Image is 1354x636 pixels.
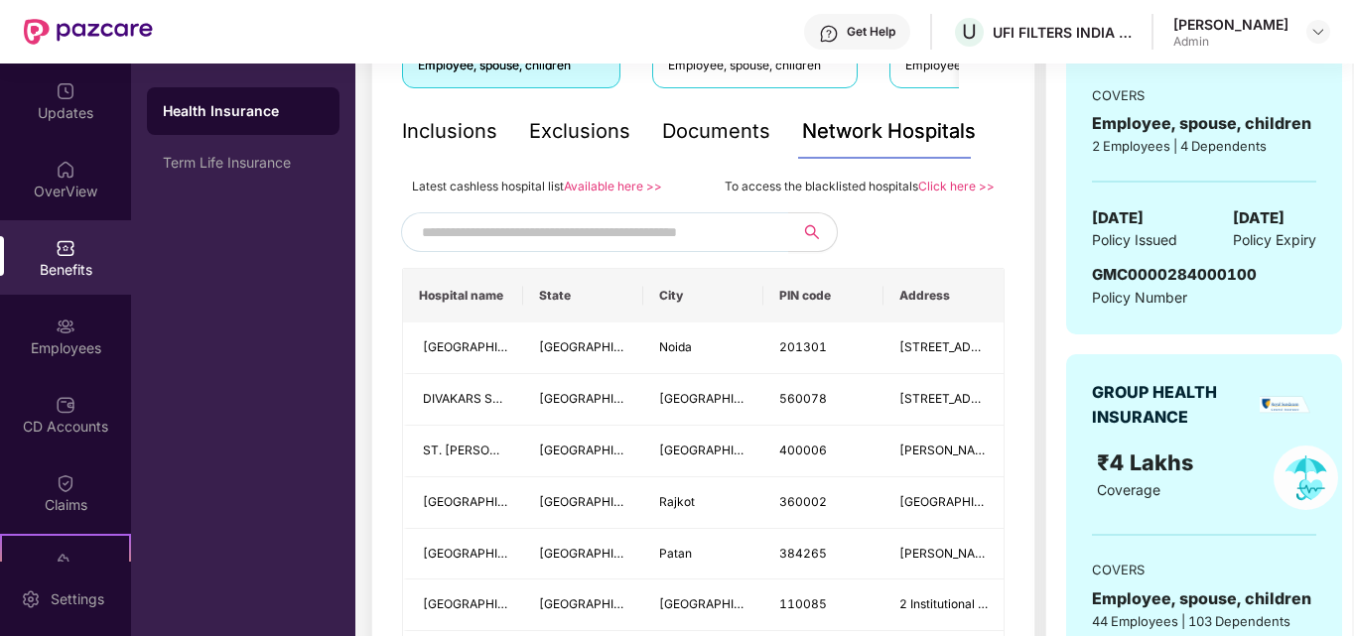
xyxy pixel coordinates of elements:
[56,395,75,415] img: svg+xml;base64,PHN2ZyBpZD0iQ0RfQWNjb3VudHMiIGRhdGEtbmFtZT0iQ0QgQWNjb3VudHMiIHhtbG5zPSJodHRwOi8vd3...
[423,391,614,406] span: DIVAKARS SPECIALITY HOSPITAL
[883,322,1004,374] td: Block X-1, Vyapar Marg, L-94, Sector 12
[523,426,643,477] td: Maharashtra
[523,477,643,529] td: Gujarat
[1092,206,1144,230] span: [DATE]
[918,179,995,193] a: Click here >>
[763,269,883,322] th: PIN code
[423,494,547,509] span: [GEOGRAPHIC_DATA]
[403,426,523,477] td: ST. ELIZABETH S HOSPITAL
[1097,481,1160,498] span: Coverage
[1233,229,1316,251] span: Policy Expiry
[163,155,324,171] div: Term Life Insurance
[539,546,663,561] span: [GEOGRAPHIC_DATA]
[56,473,75,493] img: svg+xml;base64,PHN2ZyBpZD0iQ2xhaW0iIHhtbG5zPSJodHRwOi8vd3d3LnczLm9yZy8yMDAwL3N2ZyIgd2lkdGg9IjIwIi...
[899,494,1023,509] span: [GEOGRAPHIC_DATA]
[539,596,663,611] span: [GEOGRAPHIC_DATA]
[423,596,547,611] span: [GEOGRAPHIC_DATA]
[1092,111,1316,136] div: Employee, spouse, children
[883,269,1004,322] th: Address
[1233,206,1285,230] span: [DATE]
[1092,265,1257,284] span: GMC0000284000100
[779,443,827,457] span: 400006
[423,546,685,561] span: [GEOGRAPHIC_DATA] - [GEOGRAPHIC_DATA]
[539,494,663,509] span: [GEOGRAPHIC_DATA]
[1092,380,1253,430] div: GROUP HEALTH INSURANCE
[1092,611,1316,631] div: 44 Employees | 103 Dependents
[788,212,838,252] button: search
[56,552,75,572] img: svg+xml;base64,PHN2ZyB4bWxucz0iaHR0cDovL3d3dy53My5vcmcvMjAwMC9zdmciIHdpZHRoPSIyMSIgaGVpZ2h0PSIyMC...
[788,224,837,240] span: search
[993,23,1132,42] div: UFI FILTERS INDIA PRIVATE LIMITED
[423,339,547,354] span: [GEOGRAPHIC_DATA]
[523,529,643,580] td: Gujarat
[423,443,667,457] span: ST. [PERSON_NAME][GEOGRAPHIC_DATA]
[819,24,839,44] img: svg+xml;base64,PHN2ZyBpZD0iSGVscC0zMngzMiIgeG1sbnM9Imh0dHA6Ly93d3cudzMub3JnLzIwMDAvc3ZnIiB3aWR0aD...
[905,57,1079,75] div: Employee, spouse, children
[959,12,1005,87] button: ellipsis
[529,116,630,147] div: Exclusions
[403,529,523,580] td: AGRAWAL HOSPITAL - PATAN
[779,546,827,561] span: 384265
[779,339,827,354] span: 201301
[725,179,918,193] span: To access the blacklisted hospitals
[883,579,1004,631] td: 2 Institutional Area, Sector 3
[402,116,497,147] div: Inclusions
[1092,85,1316,105] div: COVERS
[643,322,763,374] td: Noida
[24,19,153,45] img: New Pazcare Logo
[523,269,643,322] th: State
[539,443,663,457] span: [GEOGRAPHIC_DATA]
[56,160,75,180] img: svg+xml;base64,PHN2ZyBpZD0iSG9tZSIgeG1sbnM9Imh0dHA6Ly93d3cudzMub3JnLzIwMDAvc3ZnIiB3aWR0aD0iMjAiIG...
[847,24,895,40] div: Get Help
[643,269,763,322] th: City
[1173,34,1288,50] div: Admin
[1092,136,1316,156] div: 2 Employees | 4 Dependents
[659,494,695,509] span: Rajkot
[883,477,1004,529] td: 2nd Floor Shri Ram Complex, Kothariya Road
[899,288,988,304] span: Address
[779,391,827,406] span: 560078
[899,391,1015,406] span: [STREET_ADDRESS]
[662,116,770,147] div: Documents
[659,546,692,561] span: Patan
[412,179,564,193] span: Latest cashless hospital list
[1097,449,1199,475] span: ₹4 Lakhs
[659,339,692,354] span: Noida
[523,579,643,631] td: Delhi
[403,322,523,374] td: METRO HOSPITAL AND HEART INSTITUTE
[403,579,523,631] td: JAIPUR GOLDEN HOSPITAL
[779,596,827,611] span: 110085
[1092,586,1316,611] div: Employee, spouse, children
[21,589,41,609] img: svg+xml;base64,PHN2ZyBpZD0iU2V0dGluZy0yMHgyMCIgeG1sbnM9Imh0dHA6Ly93d3cudzMub3JnLzIwMDAvc3ZnIiB3aW...
[659,443,783,457] span: [GEOGRAPHIC_DATA]
[45,589,110,609] div: Settings
[899,596,1059,611] span: 2 Institutional Area, Sector 3
[1092,289,1187,306] span: Policy Number
[668,57,842,75] div: Employee, spouse, children
[56,81,75,101] img: svg+xml;base64,PHN2ZyBpZD0iVXBkYXRlZCIgeG1sbnM9Imh0dHA6Ly93d3cudzMub3JnLzIwMDAvc3ZnIiB3aWR0aD0iMj...
[1173,15,1288,34] div: [PERSON_NAME]
[1274,445,1338,510] img: policyIcon
[523,374,643,426] td: Karnataka
[539,339,663,354] span: [GEOGRAPHIC_DATA]
[659,391,783,406] span: [GEOGRAPHIC_DATA]
[403,477,523,529] td: KHUSHEE EYE HOSPITAL LASER CENTER
[523,322,643,374] td: Uttar Pradesh
[899,339,1015,354] span: [STREET_ADDRESS]
[883,374,1004,426] td: No 220, 9th Cross Road, 2nd Phase, J P Nagar
[643,426,763,477] td: Mumbai
[899,443,1102,457] span: [PERSON_NAME], [PERSON_NAME]
[56,238,75,258] img: svg+xml;base64,PHN2ZyBpZD0iQmVuZWZpdHMiIHhtbG5zPSJodHRwOi8vd3d3LnczLm9yZy8yMDAwL3N2ZyIgd2lkdGg9Ij...
[899,546,1252,561] span: [PERSON_NAME][GEOGRAPHIC_DATA], [GEOGRAPHIC_DATA]
[418,57,605,75] div: Employee, spouse, children
[419,288,507,304] span: Hospital name
[163,101,324,121] div: Health Insurance
[802,116,976,147] div: Network Hospitals
[1092,560,1316,579] div: COVERS
[962,20,977,44] span: U
[643,374,763,426] td: Bangalore
[56,317,75,336] img: svg+xml;base64,PHN2ZyBpZD0iRW1wbG95ZWVzIiB4bWxucz0iaHR0cDovL3d3dy53My5vcmcvMjAwMC9zdmciIHdpZHRoPS...
[539,391,663,406] span: [GEOGRAPHIC_DATA]
[643,579,763,631] td: New Delhi
[564,179,662,193] a: Available here >>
